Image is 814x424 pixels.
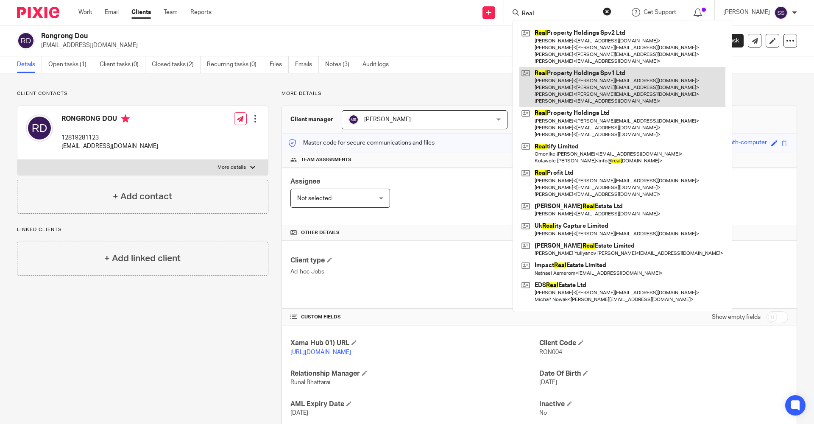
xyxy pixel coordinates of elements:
[295,56,319,73] a: Emails
[17,32,35,50] img: svg%3E
[539,400,788,409] h4: Inactive
[539,379,557,385] span: [DATE]
[17,56,42,73] a: Details
[41,32,554,41] h2: Rongrong Dou
[41,41,682,50] p: [EMAIL_ADDRESS][DOMAIN_NAME]
[288,139,435,147] p: Master code for secure communications and files
[539,369,788,378] h4: Date Of Birth
[17,7,59,18] img: Pixie
[100,56,145,73] a: Client tasks (0)
[282,90,797,97] p: More details
[270,56,289,73] a: Files
[290,314,539,321] h4: CUSTOM FIELDS
[539,410,547,416] span: No
[290,178,320,185] span: Assignee
[301,156,351,163] span: Team assignments
[131,8,151,17] a: Clients
[207,56,263,73] a: Recurring tasks (0)
[61,114,158,125] h4: RONGRONG DOU
[362,56,395,73] a: Audit logs
[290,369,539,378] h4: Relationship Manager
[26,114,53,142] img: svg%3E
[364,117,411,123] span: [PERSON_NAME]
[121,114,130,123] i: Primary
[152,56,201,73] a: Closed tasks (2)
[290,268,539,276] p: Ad-hoc Jobs
[290,400,539,409] h4: AML Expiry Date
[290,410,308,416] span: [DATE]
[723,8,770,17] p: [PERSON_NAME]
[105,8,119,17] a: Email
[61,142,158,151] p: [EMAIL_ADDRESS][DOMAIN_NAME]
[17,90,268,97] p: Client contacts
[61,134,158,142] p: 12819281123
[325,56,356,73] a: Notes (3)
[290,115,333,124] h3: Client manager
[78,8,92,17] a: Work
[104,252,181,265] h4: + Add linked client
[217,164,246,171] p: More details
[539,349,562,355] span: RON004
[290,349,351,355] a: [URL][DOMAIN_NAME]
[603,7,611,16] button: Clear
[17,226,268,233] p: Linked clients
[190,8,212,17] a: Reports
[301,229,340,236] span: Other details
[712,313,761,321] label: Show empty fields
[290,339,539,348] h4: Xama Hub 01) URL
[348,114,359,125] img: svg%3E
[539,339,788,348] h4: Client Code
[644,9,676,15] span: Get Support
[290,379,330,385] span: Runal Bhattarai
[113,190,172,203] h4: + Add contact
[774,6,788,20] img: svg%3E
[48,56,93,73] a: Open tasks (1)
[164,8,178,17] a: Team
[521,10,597,18] input: Search
[290,256,539,265] h4: Client type
[297,195,332,201] span: Not selected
